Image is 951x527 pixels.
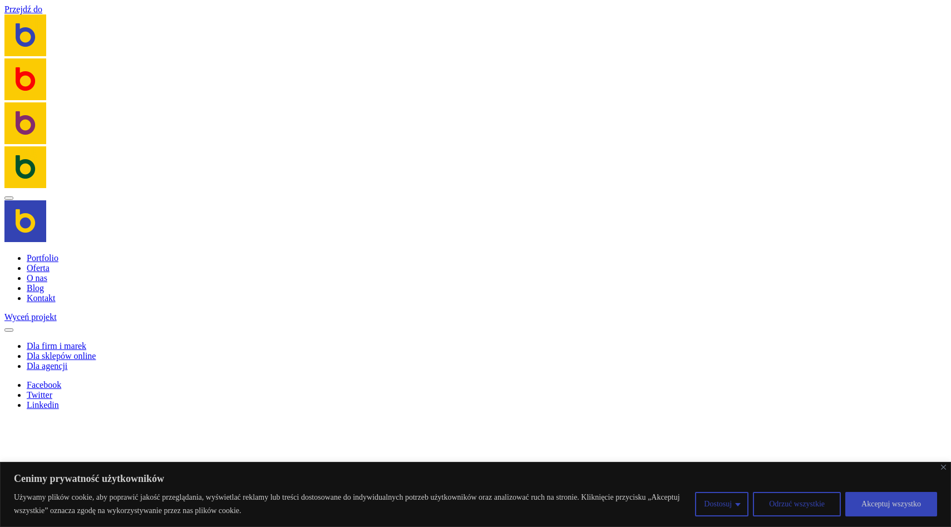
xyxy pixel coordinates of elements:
img: Close [941,465,946,470]
a: Przejdź do [4,4,42,14]
a: Twitter [27,390,52,400]
img: Brandoo Group [4,146,46,188]
p: Cenimy prywatność użytkowników [14,472,937,485]
img: Brandoo Group [4,102,46,144]
button: Close [4,328,13,332]
a: Blog [27,283,44,293]
a: Dla sklepów online [27,351,96,361]
a: Wyceń projekt [4,312,57,322]
button: Blisko [941,465,946,470]
a: Dla agencji [27,361,67,371]
p: Używamy plików cookie, aby poprawić jakość przeglądania, wyświetlać reklamy lub treści dostosowan... [14,491,687,518]
a: Kontakt [27,293,56,303]
button: Odrzuć wszystkie [753,492,841,516]
a: Oferta [27,263,50,273]
a: Dla firm i marek [27,341,86,351]
a: Linkedin [27,400,59,410]
button: Akceptuj wszystko [845,492,937,516]
img: Brandoo Group [4,14,46,56]
img: Brandoo Group [4,58,46,100]
a: Brandoo Group Brandoo Group Brandoo Group Brandoo Group [4,14,947,190]
a: Facebook [27,380,61,390]
img: Brandoo Group [4,200,46,242]
button: Dostosuj [695,492,748,516]
a: Portfolio [27,253,58,263]
a: O nas [27,273,47,283]
button: Navigation [4,196,13,200]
